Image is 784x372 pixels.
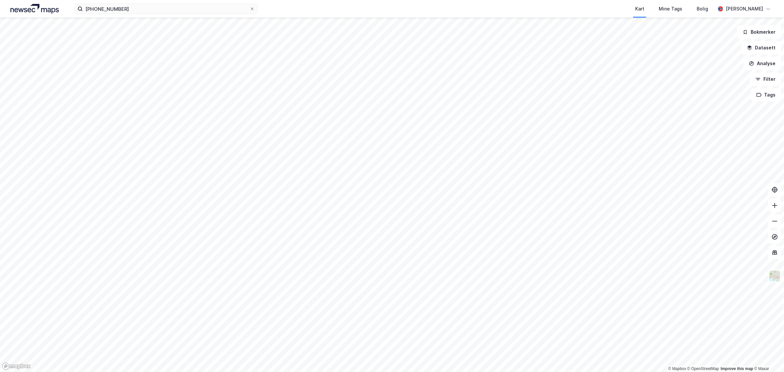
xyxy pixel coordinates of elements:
button: Bokmerker [737,26,781,39]
a: Mapbox homepage [2,363,31,370]
button: Tags [751,88,781,101]
button: Datasett [741,41,781,54]
div: Bolig [697,5,708,13]
div: Kart [635,5,644,13]
div: Mine Tags [659,5,682,13]
a: Mapbox [668,366,686,371]
div: Kontrollprogram for chat [751,341,784,372]
a: Improve this map [721,366,753,371]
button: Filter [750,73,781,86]
a: OpenStreetMap [688,366,719,371]
div: [PERSON_NAME] [726,5,763,13]
img: Z [769,270,781,282]
img: logo.a4113a55bc3d86da70a041830d287a7e.svg [10,4,59,14]
iframe: Chat Widget [751,341,784,372]
button: Analyse [743,57,781,70]
input: Søk på adresse, matrikkel, gårdeiere, leietakere eller personer [83,4,250,14]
